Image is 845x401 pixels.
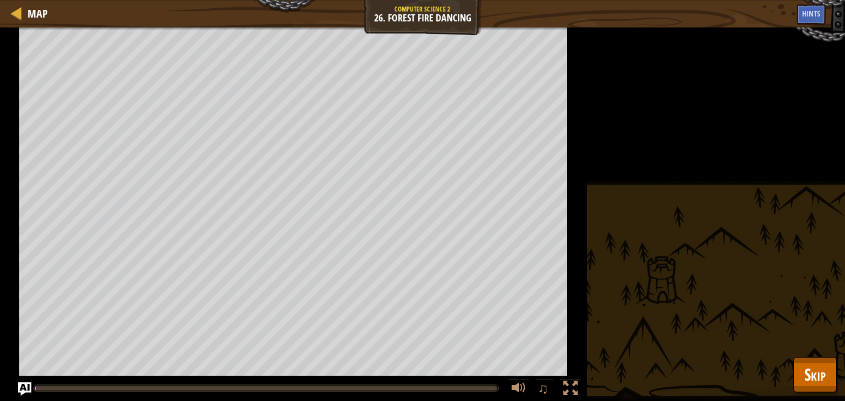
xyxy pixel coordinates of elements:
[559,378,581,401] button: Toggle fullscreen
[535,378,554,401] button: ♫
[537,380,548,397] span: ♫
[22,6,48,21] a: Map
[793,357,837,392] button: Skip
[18,382,31,396] button: Ask AI
[28,6,48,21] span: Map
[802,8,820,19] span: Hints
[804,363,826,386] span: Skip
[508,378,530,401] button: Adjust volume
